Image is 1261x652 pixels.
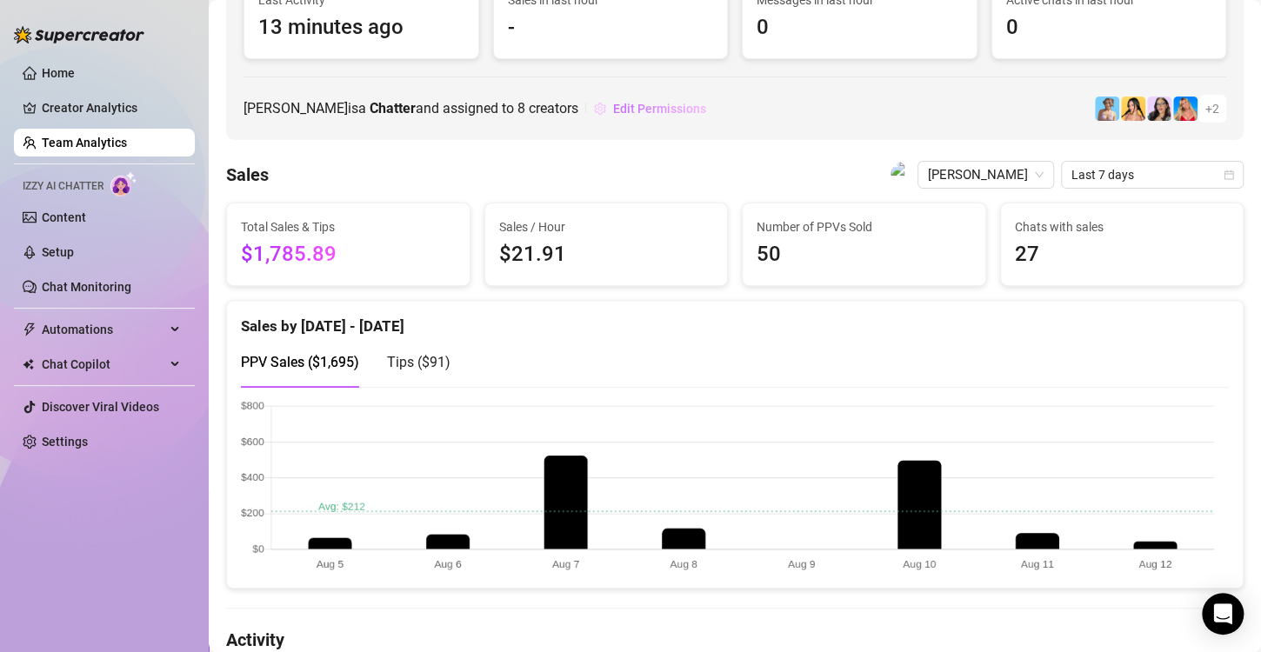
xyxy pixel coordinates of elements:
[757,11,963,44] span: 0
[1015,217,1230,236] span: Chats with sales
[226,163,269,187] h4: Sales
[1224,170,1234,180] span: calendar
[42,94,181,122] a: Creator Analytics
[613,102,706,116] span: Edit Permissions
[499,238,714,271] span: $21.91
[593,95,707,123] button: Edit Permissions
[244,97,578,119] span: [PERSON_NAME] is a and assigned to creators
[23,178,103,195] span: Izzy AI Chatter
[42,400,159,414] a: Discover Viral Videos
[1015,238,1230,271] span: 27
[499,217,714,236] span: Sales / Hour
[1121,96,1145,121] img: Jocelyn
[42,66,75,80] a: Home
[241,217,456,236] span: Total Sales & Tips
[42,435,88,449] a: Settings
[258,11,464,44] span: 13 minutes ago
[42,245,74,259] a: Setup
[14,26,144,43] img: logo-BBDzfeDw.svg
[1205,99,1219,118] span: + 2
[42,210,86,224] a: Content
[757,217,971,236] span: Number of PPVs Sold
[241,238,456,271] span: $1,785.89
[517,100,525,116] span: 8
[241,301,1229,338] div: Sales by [DATE] - [DATE]
[757,238,971,271] span: 50
[1202,593,1244,635] div: Open Intercom Messenger
[1071,162,1233,188] span: Last 7 days
[42,316,165,343] span: Automations
[1006,11,1212,44] span: 0
[928,162,1044,188] span: Paul James Soriano
[370,100,416,116] b: Chatter
[226,628,1244,652] h4: Activity
[110,171,137,196] img: AI Chatter
[508,11,714,44] span: -
[594,103,606,115] span: setting
[241,354,359,370] span: PPV Sales ( $1,695 )
[1173,96,1198,121] img: Ashley
[42,280,131,294] a: Chat Monitoring
[23,358,34,370] img: Chat Copilot
[891,162,917,188] img: Paul James Soriano
[42,350,165,378] span: Chat Copilot
[23,323,37,336] span: thunderbolt
[387,354,450,370] span: Tips ( $91 )
[1095,96,1119,121] img: Vanessa
[42,136,127,150] a: Team Analytics
[1147,96,1171,121] img: Sami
